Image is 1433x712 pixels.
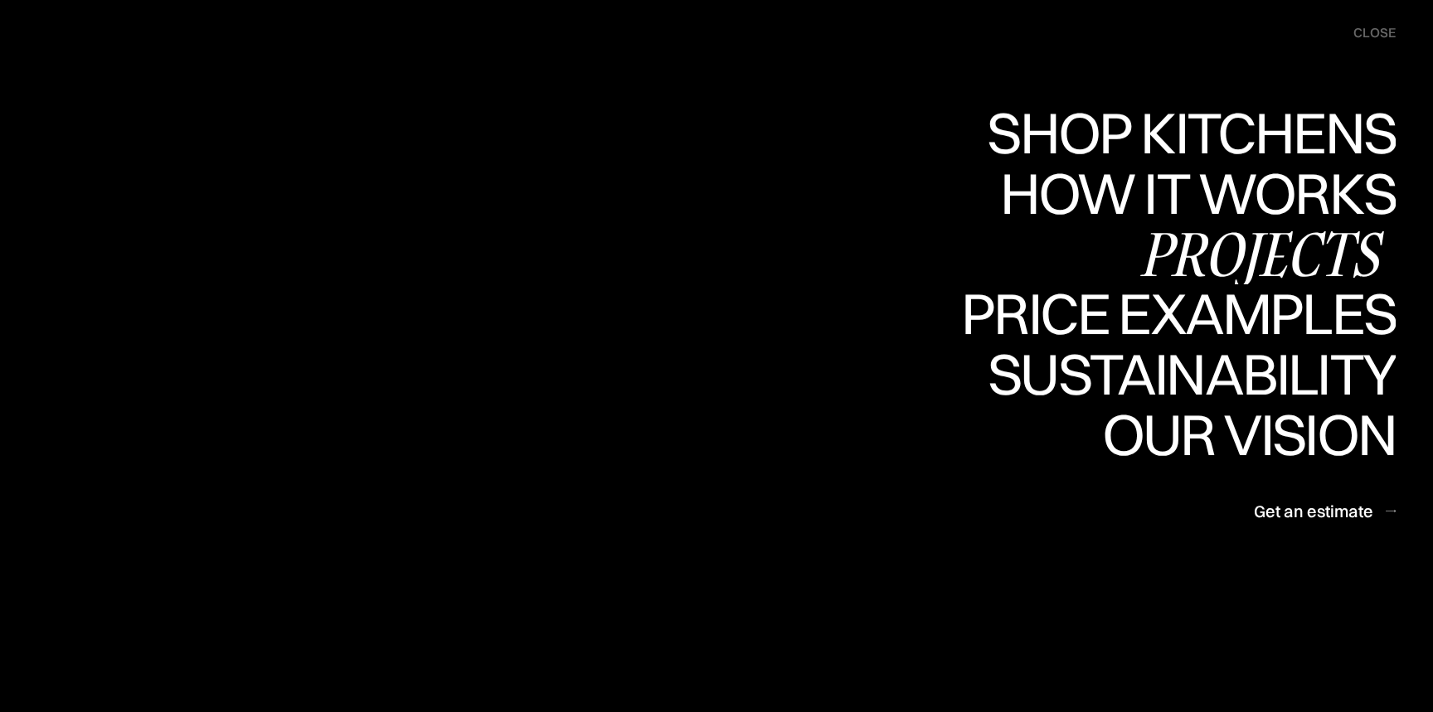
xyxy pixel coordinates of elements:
div: menu [1337,17,1396,50]
a: Our visionOur vision [1088,405,1396,466]
div: Our vision [1088,405,1396,463]
div: Shop Kitchens [979,104,1396,162]
a: Projects [1127,225,1396,285]
div: Price examples [961,342,1396,400]
div: How it works [996,222,1396,280]
a: Price examplesPrice examples [961,284,1396,345]
div: Get an estimate [1254,500,1373,522]
div: Sustainability [974,403,1396,461]
a: Shop KitchensShop Kitchens [979,104,1396,164]
a: How it worksHow it works [996,164,1396,225]
div: Our vision [1088,463,1396,521]
div: Shop Kitchens [979,162,1396,220]
div: How it works [996,164,1396,222]
a: Get an estimate [1254,491,1396,531]
div: Sustainability [974,345,1396,403]
a: SustainabilitySustainability [974,345,1396,405]
div: close [1353,24,1396,42]
div: Projects [1127,225,1396,283]
div: Price examples [961,284,1396,342]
